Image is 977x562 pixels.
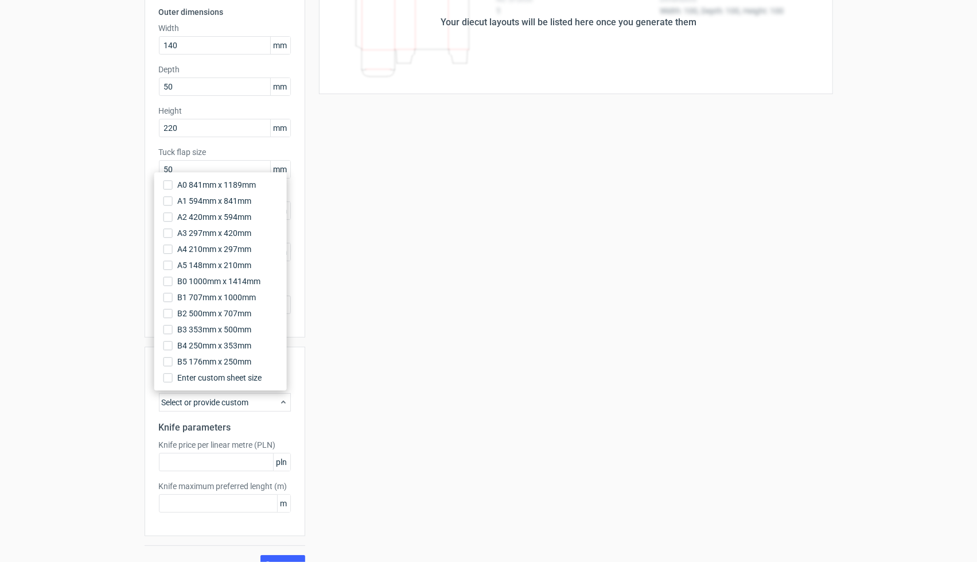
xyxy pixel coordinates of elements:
[177,243,251,255] span: A4 210mm x 297mm
[159,480,291,492] label: Knife maximum preferred lenght (m)
[270,161,290,178] span: mm
[177,259,251,271] span: A5 148mm x 210mm
[177,211,251,223] span: A2 420mm x 594mm
[270,119,290,137] span: mm
[177,195,251,207] span: A1 594mm x 841mm
[177,292,256,303] span: B1 707mm x 1000mm
[159,439,291,451] label: Knife price per linear metre (PLN)
[159,6,291,18] h3: Outer dimensions
[177,324,251,335] span: B3 353mm x 500mm
[441,15,697,29] div: Your diecut layouts will be listed here once you generate them
[177,179,256,191] span: A0 841mm x 1189mm
[270,37,290,54] span: mm
[177,227,251,239] span: A3 297mm x 420mm
[270,78,290,95] span: mm
[159,393,291,412] div: Select or provide custom
[159,64,291,75] label: Depth
[159,105,291,117] label: Height
[159,22,291,34] label: Width
[177,276,260,287] span: B0 1000mm x 1414mm
[177,340,251,351] span: B4 250mm x 353mm
[159,421,291,435] h2: Knife parameters
[177,372,262,383] span: Enter custom sheet size
[177,308,251,319] span: B2 500mm x 707mm
[277,495,290,512] span: m
[177,356,251,367] span: B5 176mm x 250mm
[273,454,290,471] span: pln
[159,146,291,158] label: Tuck flap size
